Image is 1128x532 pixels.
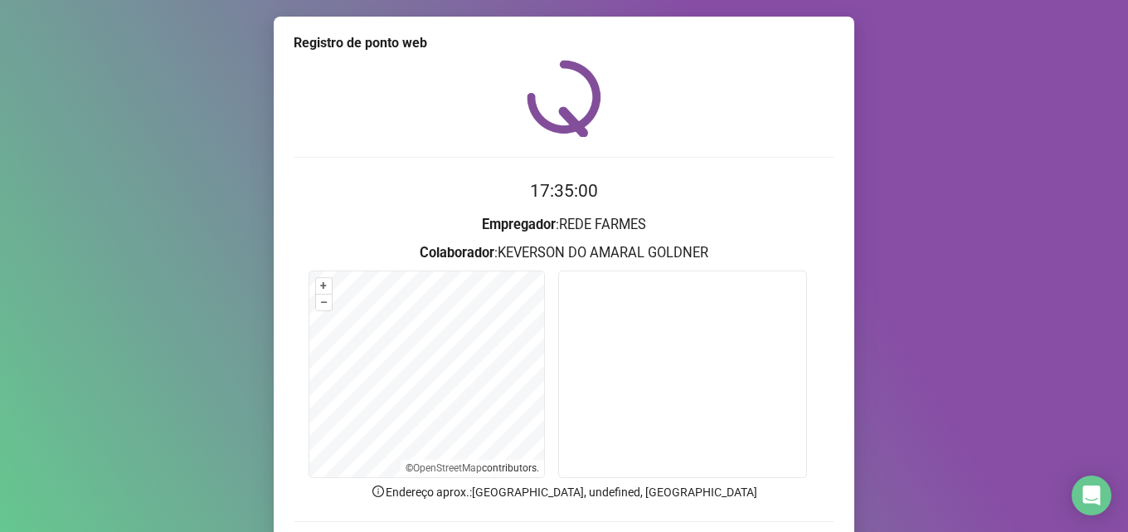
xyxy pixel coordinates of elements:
span: info-circle [371,484,386,499]
div: Registro de ponto web [294,33,834,53]
strong: Empregador [482,217,556,232]
li: © contributors. [406,462,539,474]
button: – [316,295,332,310]
img: QRPoint [527,60,601,137]
h3: : REDE FARMES [294,214,834,236]
p: Endereço aprox. : [GEOGRAPHIC_DATA], undefined, [GEOGRAPHIC_DATA] [294,483,834,501]
strong: Colaborador [420,245,494,261]
time: 17:35:00 [530,181,598,201]
a: OpenStreetMap [413,462,482,474]
button: + [316,278,332,294]
div: Open Intercom Messenger [1072,476,1111,515]
h3: : KEVERSON DO AMARAL GOLDNER [294,242,834,264]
